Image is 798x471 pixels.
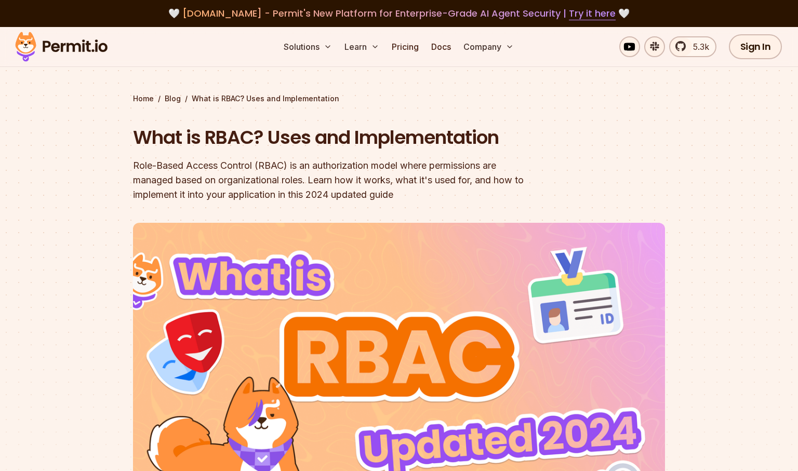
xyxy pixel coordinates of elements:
button: Company [459,36,518,57]
a: Sign In [729,34,782,59]
h1: What is RBAC? Uses and Implementation [133,125,532,151]
a: Pricing [388,36,423,57]
div: 🤍 🤍 [25,6,773,21]
a: Docs [427,36,455,57]
span: 5.3k [687,41,709,53]
div: Role-Based Access Control (RBAC) is an authorization model where permissions are managed based on... [133,158,532,202]
a: Blog [165,93,181,104]
button: Learn [340,36,383,57]
div: / / [133,93,665,104]
img: Permit logo [10,29,112,64]
a: 5.3k [669,36,716,57]
a: Try it here [569,7,616,20]
span: [DOMAIN_NAME] - Permit's New Platform for Enterprise-Grade AI Agent Security | [182,7,616,20]
button: Solutions [280,36,336,57]
a: Home [133,93,154,104]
